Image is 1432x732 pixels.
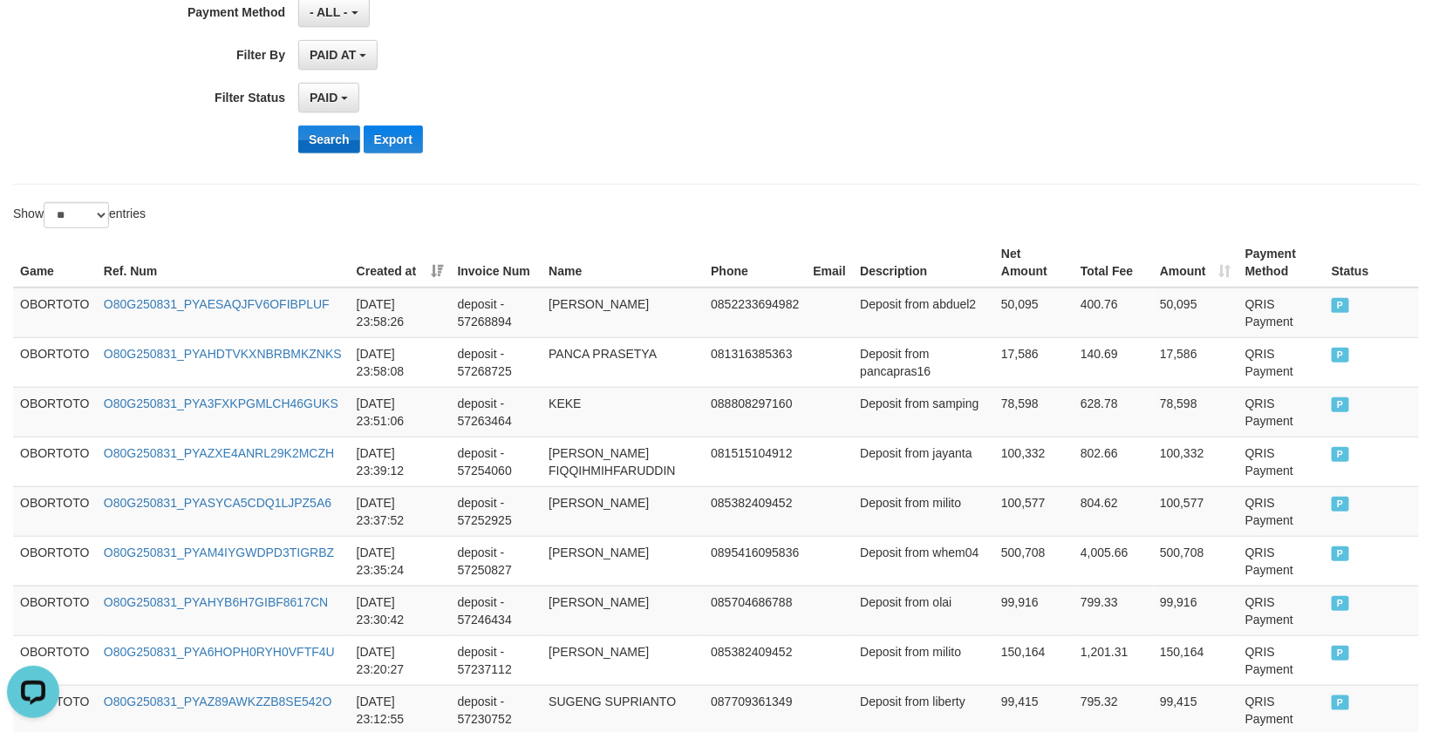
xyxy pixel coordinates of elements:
th: Ref. Num [97,238,350,288]
td: 500,708 [994,536,1074,586]
th: Email [807,238,854,288]
td: 17,586 [994,337,1074,387]
td: OBORTOTO [13,337,97,387]
td: deposit - 57237112 [451,635,542,685]
td: 78,598 [1153,387,1238,437]
td: Deposit from samping [853,387,994,437]
span: PAID AT [310,48,356,62]
td: 500,708 [1153,536,1238,586]
td: [PERSON_NAME] [542,536,704,586]
td: 100,577 [1153,486,1238,536]
select: Showentries [44,202,109,228]
th: Total Fee [1074,238,1153,288]
span: PAID [310,91,338,105]
td: deposit - 57268894 [451,288,542,338]
td: [PERSON_NAME] FIQQIHMIHFARUDDIN [542,437,704,486]
td: OBORTOTO [13,635,97,685]
td: 0852233694982 [704,288,806,338]
td: 100,577 [994,486,1074,536]
td: [DATE] 23:30:42 [350,586,451,635]
span: PAID [1332,348,1349,363]
button: Export [364,125,423,153]
td: [PERSON_NAME] [542,486,704,536]
td: 085382409452 [704,635,806,685]
td: Deposit from abduel2 [853,288,994,338]
th: Description [853,238,994,288]
a: O80G250831_PYASYCA5CDQ1LJPZ5A6 [104,496,331,510]
td: Deposit from milito [853,635,994,685]
th: Net Amount [994,238,1074,288]
td: Deposit from pancapras16 [853,337,994,387]
td: Deposit from whem04 [853,536,994,586]
td: OBORTOTO [13,536,97,586]
td: Deposit from olai [853,586,994,635]
td: Deposit from milito [853,486,994,536]
td: QRIS Payment [1238,536,1325,586]
span: PAID [1332,546,1349,561]
a: O80G250831_PYAHYB6H7GIBF8617CN [104,595,328,609]
td: deposit - 57246434 [451,586,542,635]
a: O80G250831_PYAESAQJFV6OFIBPLUF [104,297,330,311]
a: O80G250831_PYA6HOPH0RYH0VFTF4U [104,645,335,659]
td: 085382409452 [704,486,806,536]
td: deposit - 57263464 [451,387,542,437]
td: deposit - 57250827 [451,536,542,586]
td: 4,005.66 [1074,536,1153,586]
th: Payment Method [1238,238,1325,288]
th: Created at: activate to sort column ascending [350,238,451,288]
td: 150,164 [1153,635,1238,685]
span: PAID [1332,447,1349,462]
button: Open LiveChat chat widget [7,7,59,59]
th: Name [542,238,704,288]
label: Show entries [13,202,146,228]
span: - ALL - [310,5,348,19]
td: [DATE] 23:39:12 [350,437,451,486]
td: [PERSON_NAME] [542,288,704,338]
td: 085704686788 [704,586,806,635]
td: [DATE] 23:51:06 [350,387,451,437]
span: PAID [1332,646,1349,661]
td: 99,916 [994,586,1074,635]
td: 100,332 [994,437,1074,486]
td: QRIS Payment [1238,288,1325,338]
td: KEKE [542,387,704,437]
td: [DATE] 23:20:27 [350,635,451,685]
td: 628.78 [1074,387,1153,437]
span: PAID [1332,298,1349,313]
td: deposit - 57252925 [451,486,542,536]
td: 150,164 [994,635,1074,685]
td: 17,586 [1153,337,1238,387]
td: 088808297160 [704,387,806,437]
td: deposit - 57254060 [451,437,542,486]
td: 50,095 [1153,288,1238,338]
td: 99,916 [1153,586,1238,635]
td: PANCA PRASETYA [542,337,704,387]
td: [DATE] 23:58:26 [350,288,451,338]
td: OBORTOTO [13,288,97,338]
td: deposit - 57268725 [451,337,542,387]
td: OBORTOTO [13,437,97,486]
span: PAID [1332,596,1349,611]
a: O80G250831_PYAM4IYGWDPD3TIGRBZ [104,546,334,559]
td: 78,598 [994,387,1074,437]
a: O80G250831_PYAHDTVKXNBRBMKZNKS [104,347,342,361]
td: 081316385363 [704,337,806,387]
td: 140.69 [1074,337,1153,387]
button: PAID AT [298,40,378,70]
td: 1,201.31 [1074,635,1153,685]
td: [DATE] 23:58:08 [350,337,451,387]
th: Amount: activate to sort column ascending [1153,238,1238,288]
button: Search [298,125,360,153]
th: Phone [704,238,806,288]
span: PAID [1332,497,1349,512]
td: 100,332 [1153,437,1238,486]
td: OBORTOTO [13,387,97,437]
span: PAID [1332,397,1349,412]
a: O80G250831_PYA3FXKPGMLCH46GUKS [104,396,338,410]
td: QRIS Payment [1238,387,1325,437]
a: O80G250831_PYAZXE4ANRL29K2MCZH [104,446,334,460]
td: 400.76 [1074,288,1153,338]
td: 799.33 [1074,586,1153,635]
td: 50,095 [994,288,1074,338]
a: O80G250831_PYAZ89AWKZZB8SE542O [104,695,331,708]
